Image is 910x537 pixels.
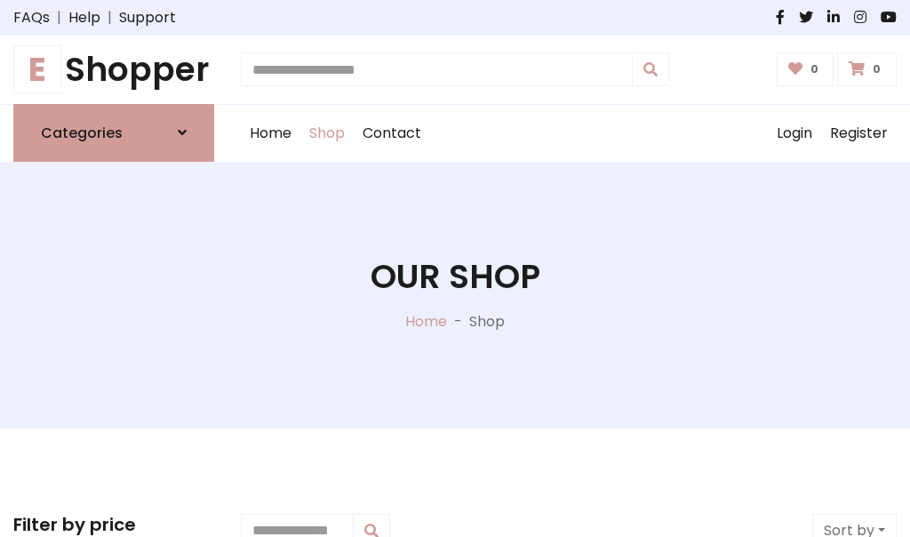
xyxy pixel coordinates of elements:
span: 0 [868,61,885,77]
h1: Shopper [13,50,214,90]
a: Login [768,105,821,162]
h6: Categories [41,124,123,141]
h1: Our Shop [371,257,540,297]
a: Home [241,105,300,162]
a: Support [119,7,176,28]
span: 0 [806,61,823,77]
a: Help [68,7,100,28]
a: Shop [300,105,354,162]
a: Contact [354,105,430,162]
a: 0 [777,52,834,86]
a: 0 [837,52,897,86]
h5: Filter by price [13,514,214,535]
span: E [13,45,61,93]
p: Shop [469,311,505,333]
p: - [447,311,469,333]
span: | [100,7,119,28]
span: | [50,7,68,28]
a: Register [821,105,897,162]
a: Home [405,311,447,332]
a: EShopper [13,50,214,90]
a: Categories [13,104,214,162]
a: FAQs [13,7,50,28]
